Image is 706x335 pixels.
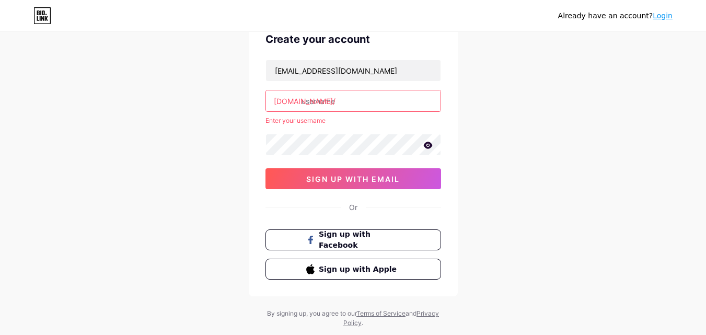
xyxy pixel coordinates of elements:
button: sign up with email [265,168,441,189]
button: Sign up with Apple [265,259,441,280]
input: Email [266,60,441,81]
button: Sign up with Facebook [265,229,441,250]
a: Login [653,11,673,20]
a: Terms of Service [356,309,406,317]
span: Sign up with Apple [319,264,400,275]
input: username [266,90,441,111]
div: Or [349,202,357,213]
div: Enter your username [265,116,441,125]
div: Already have an account? [558,10,673,21]
div: Create your account [265,31,441,47]
div: By signing up, you agree to our and . [264,309,442,328]
span: Sign up with Facebook [319,229,400,251]
div: [DOMAIN_NAME]/ [274,96,335,107]
span: sign up with email [306,175,400,183]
